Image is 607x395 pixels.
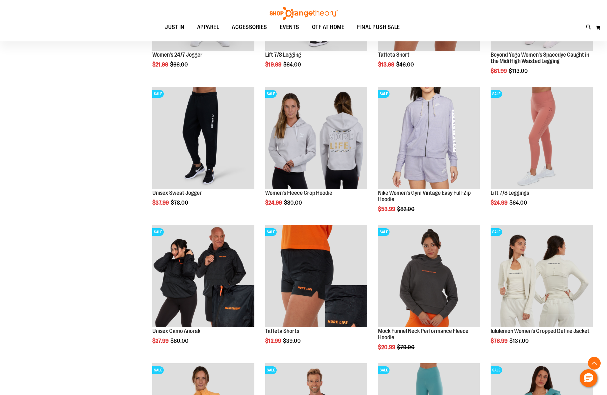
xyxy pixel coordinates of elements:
span: SALE [378,228,390,236]
span: $20.99 [378,344,396,350]
div: product [487,222,596,360]
div: product [375,84,483,228]
img: Product image for Unisex Sweat Jogger [152,87,254,189]
span: $46.00 [396,61,415,68]
span: SALE [265,366,277,374]
span: SALE [378,90,390,98]
span: $80.00 [170,338,190,344]
div: product [262,222,370,360]
span: SALE [378,366,390,374]
a: Women's 24/7 Jogger [152,52,203,58]
span: $19.99 [265,61,282,68]
span: $61.99 [491,68,508,74]
img: Product image for lululemon Define Jacket Cropped [491,225,593,327]
span: SALE [491,366,502,374]
a: Product image for Mock Funnel Neck Performance Fleece HoodieSALE [378,225,480,328]
div: product [375,222,483,366]
a: Unisex Camo Anorak [152,328,200,334]
span: $27.99 [152,338,169,344]
a: Mock Funnel Neck Performance Fleece Hoodie [378,328,468,341]
span: $64.00 [283,61,302,68]
a: Taffeta Shorts [265,328,299,334]
a: Nike Women's Gym Vintage Easy Full-Zip Hoodie [378,190,471,202]
a: EVENTS [273,20,306,35]
span: SALE [265,228,277,236]
div: product [487,84,596,222]
a: Unisex Sweat Jogger [152,190,202,196]
span: SALE [152,366,164,374]
span: $24.99 [265,200,283,206]
button: Hello, have a question? Let’s chat. [580,369,597,387]
span: $64.00 [509,200,528,206]
span: $80.00 [284,200,303,206]
span: SALE [265,90,277,98]
img: Product image for Unisex Camo Anorak [152,225,254,327]
img: Product image for Lift 7/8 Leggings [491,87,593,189]
span: $76.99 [491,338,508,344]
span: $79.00 [397,344,416,350]
a: Taffeta Short [378,52,410,58]
span: $66.00 [170,61,189,68]
a: Lift 7/8 Leggings [491,190,529,196]
span: ACCESSORIES [232,20,267,34]
a: Beyond Yoga Women's Spacedye Caught in the Midi High Waisted Legging [491,52,589,64]
a: Product image for Nike Gym Vintage Easy Full Zip HoodieSALE [378,87,480,190]
span: $39.00 [283,338,302,344]
span: SALE [152,228,164,236]
span: $82.00 [397,206,416,212]
span: SALE [491,228,502,236]
img: Product image for Womens Fleece Crop Hoodie [265,87,367,189]
span: $137.00 [509,338,530,344]
a: Product image for lululemon Define Jacket CroppedSALE [491,225,593,328]
span: $37.99 [152,200,170,206]
div: product [149,222,258,360]
span: SALE [491,90,502,98]
button: Back To Top [588,357,601,370]
div: product [149,84,258,222]
span: $78.00 [171,200,189,206]
span: $13.99 [378,61,395,68]
a: Product image for Lift 7/8 LeggingsSALE [491,87,593,190]
a: OTF AT HOME [306,20,351,35]
a: lululemon Women's Cropped Define Jacket [491,328,590,334]
a: FINAL PUSH SALE [351,20,406,35]
img: Product image for Camo Tafetta Shorts [265,225,367,327]
a: Product image for Camo Tafetta ShortsSALE [265,225,367,328]
span: SALE [152,90,164,98]
img: Product image for Nike Gym Vintage Easy Full Zip Hoodie [378,87,480,189]
img: Shop Orangetheory [269,7,339,20]
span: APPAREL [197,20,219,34]
a: Women's Fleece Crop Hoodie [265,190,332,196]
span: JUST IN [165,20,184,34]
a: APPAREL [191,20,226,34]
span: OTF AT HOME [312,20,345,34]
span: $113.00 [509,68,529,74]
a: ACCESSORIES [225,20,273,35]
a: JUST IN [159,20,191,35]
a: Product image for Womens Fleece Crop HoodieSALE [265,87,367,190]
span: EVENTS [280,20,299,34]
span: $24.99 [491,200,508,206]
span: $12.99 [265,338,282,344]
img: Product image for Mock Funnel Neck Performance Fleece Hoodie [378,225,480,327]
span: $21.99 [152,61,169,68]
div: product [262,84,370,222]
span: FINAL PUSH SALE [357,20,400,34]
span: $53.99 [378,206,396,212]
a: Product image for Unisex Camo AnorakSALE [152,225,254,328]
a: Product image for Unisex Sweat JoggerSALE [152,87,254,190]
a: Lift 7/8 Legging [265,52,301,58]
